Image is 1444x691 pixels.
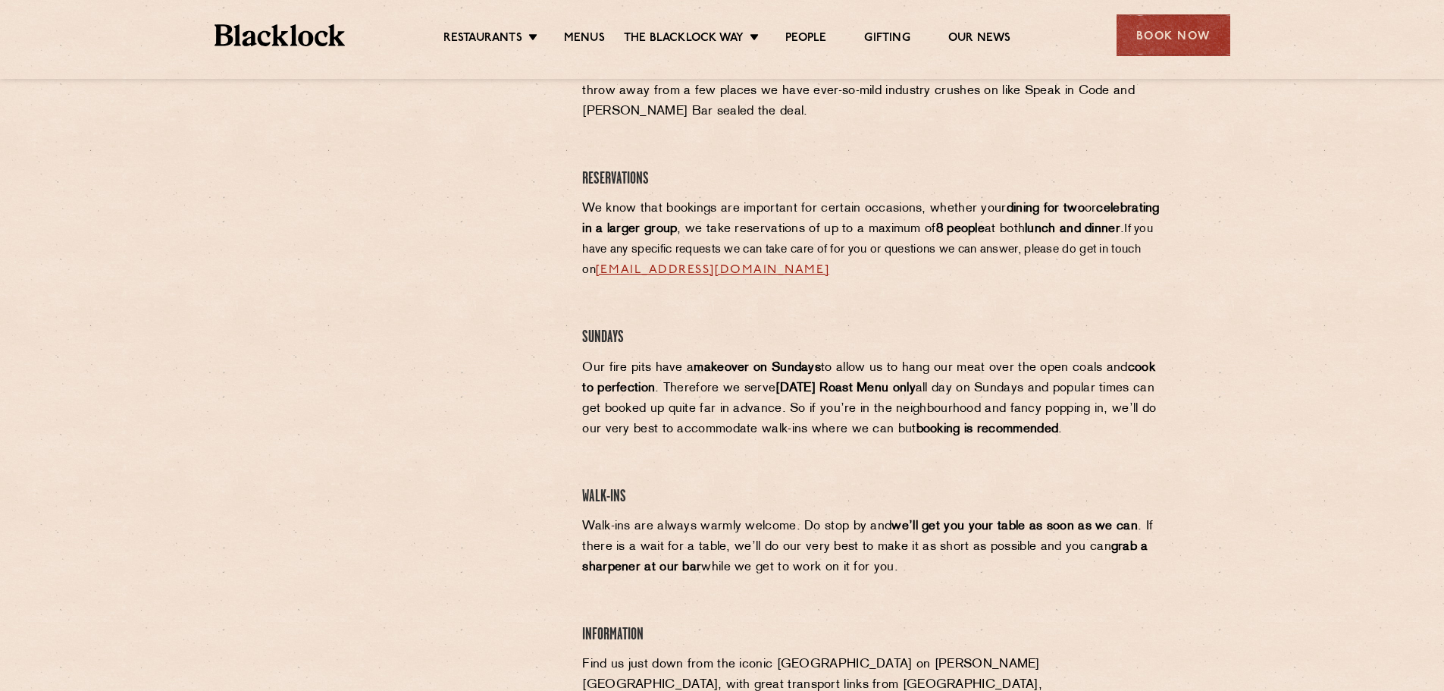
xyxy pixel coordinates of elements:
[1025,223,1120,235] strong: lunch and dinner
[582,224,1153,276] span: If you have any specific requests we can take care of for you or questions we can answer, please ...
[1117,14,1230,56] div: Book Now
[936,223,985,235] strong: 8 people
[775,382,916,394] strong: [DATE] Roast Menu only
[916,423,1059,435] strong: booking is recommended
[864,31,910,48] a: Gifting
[948,31,1011,48] a: Our News
[596,264,829,276] a: [EMAIL_ADDRESS][DOMAIN_NAME]
[1007,203,1085,215] strong: dining for two
[215,24,346,46] img: BL_Textured_Logo-footer-cropped.svg
[582,199,1164,281] p: We know that bookings are important for certain occasions, whether your or , we take reservations...
[624,31,744,48] a: The Blacklock Way
[582,358,1164,440] p: Our fire pits have a to allow us to hang our meat over the open coals and . Therefore we serve al...
[582,517,1164,578] p: Walk-ins are always warmly welcome. Do stop by and . If there is a wait for a table, we’ll do our...
[582,328,1164,348] h4: Sundays
[443,31,522,48] a: Restaurants
[582,487,1164,507] h4: Walk-Ins
[582,541,1148,573] strong: grab a sharpener at our bar
[694,362,821,374] strong: makeover on Sundays
[582,169,1164,190] h4: Reservations
[891,520,1138,532] strong: we’ll get you your table as soon as we can
[564,31,605,48] a: Menus
[582,625,1164,645] h4: Information
[582,362,1155,394] strong: cook to perfection
[785,31,826,48] a: People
